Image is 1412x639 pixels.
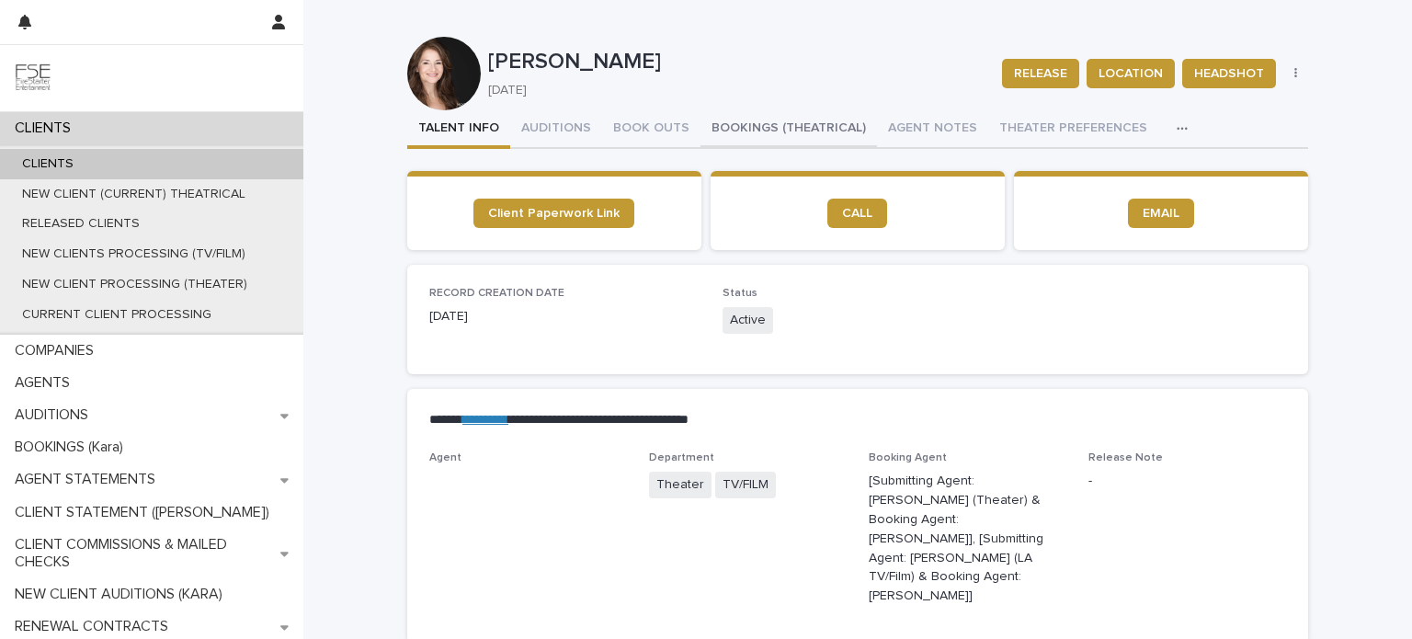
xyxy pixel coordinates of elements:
button: BOOK OUTS [602,110,700,149]
p: NEW CLIENTS PROCESSING (TV/FILM) [7,246,260,262]
button: AUDITIONS [510,110,602,149]
span: Client Paperwork Link [488,207,620,220]
p: CLIENTS [7,156,88,172]
p: CLIENT COMMISSIONS & MAILED CHECKS [7,536,280,571]
p: [Submitting Agent: [PERSON_NAME] (Theater) & Booking Agent: [PERSON_NAME]], [Submitting Agent: [P... [869,472,1066,606]
span: TV/FILM [715,472,776,498]
p: NEW CLIENT PROCESSING (THEATER) [7,277,262,292]
p: CLIENTS [7,120,85,137]
button: AGENT NOTES [877,110,988,149]
p: NEW CLIENT AUDITIONS (KARA) [7,586,237,603]
p: [DATE] [488,83,980,98]
span: RECORD CREATION DATE [429,288,564,299]
button: RELEASE [1002,59,1079,88]
span: Release Note [1088,452,1163,463]
span: Agent [429,452,461,463]
button: LOCATION [1087,59,1175,88]
button: BOOKINGS (THEATRICAL) [700,110,877,149]
span: Theater [649,472,712,498]
p: BOOKINGS (Kara) [7,439,138,456]
p: [PERSON_NAME] [488,49,987,75]
span: EMAIL [1143,207,1179,220]
p: AUDITIONS [7,406,103,424]
p: COMPANIES [7,342,108,359]
p: CLIENT STATEMENT ([PERSON_NAME]) [7,504,284,521]
a: Client Paperwork Link [473,199,634,228]
span: CALL [842,207,872,220]
span: HEADSHOT [1194,64,1264,83]
p: [DATE] [429,307,700,326]
span: Department [649,452,714,463]
p: RELEASED CLIENTS [7,216,154,232]
a: CALL [827,199,887,228]
img: 9JgRvJ3ETPGCJDhvPVA5 [15,60,51,97]
button: TALENT INFO [407,110,510,149]
a: EMAIL [1128,199,1194,228]
span: LOCATION [1099,64,1163,83]
p: RENEWAL CONTRACTS [7,618,183,635]
span: Booking Agent [869,452,947,463]
button: HEADSHOT [1182,59,1276,88]
button: THEATER PREFERENCES [988,110,1158,149]
p: - [1088,472,1286,491]
span: RELEASE [1014,64,1067,83]
p: AGENTS [7,374,85,392]
span: Active [723,307,773,334]
p: CURRENT CLIENT PROCESSING [7,307,226,323]
span: Status [723,288,757,299]
p: AGENT STATEMENTS [7,471,170,488]
p: NEW CLIENT (CURRENT) THEATRICAL [7,187,260,202]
